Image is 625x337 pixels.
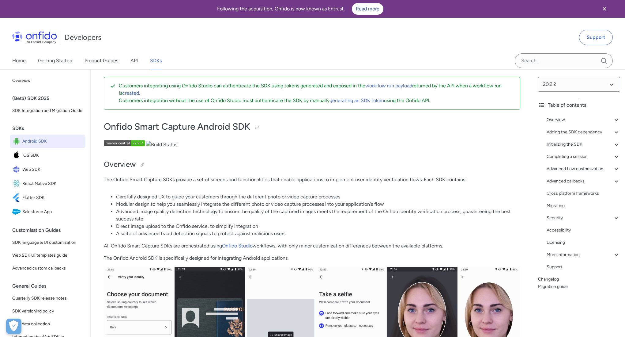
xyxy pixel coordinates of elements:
a: Migrating [547,202,620,209]
div: SDKs [12,122,88,135]
a: IconFlutter SDKFlutter SDK [10,191,85,205]
a: SDK versioning policy [10,305,85,317]
span: iOS SDK [22,151,83,160]
span: Flutter SDK [22,193,83,202]
img: Build Status [146,141,177,148]
p: Customers integrating using Onfido Studio can authenticate the SDK using tokens generated and exp... [119,82,515,97]
span: SDK language & UI customisation [12,239,83,246]
a: Getting Started [38,52,72,69]
a: Accessibility [547,227,620,234]
p: The Onfido Android SDK is specifically designed for integrating Android applications. [104,255,520,262]
span: React Native SDK [22,179,83,188]
a: Initializing the SDK [547,141,620,148]
span: Salesforce App [22,208,83,216]
span: Web SDK [22,165,83,174]
div: Table of contents [538,101,620,109]
img: IconWeb SDK [12,165,22,174]
div: Following the acquisition, Onfido is now known as Entrust. [7,3,593,15]
div: (Beta) SDK 2025 [12,92,88,105]
a: IconWeb SDKWeb SDK [10,163,85,176]
div: Cookie Preferences [6,319,21,334]
span: Advanced custom callbacks [12,265,83,272]
a: Web SDK UI templates guide [10,249,85,262]
a: Advanced callbacks [547,178,620,185]
img: IconiOS SDK [12,151,22,160]
li: Carefully designed UX to guide your customers through the different photo or video capture processes [116,193,520,201]
a: Quarterly SDK release notes [10,292,85,304]
a: Completing a session [547,153,620,160]
li: Modular design to help you seamlessly integrate the different photo or video capture processes in... [116,201,520,208]
a: workflow run payload [365,83,412,89]
span: Overview [12,77,83,84]
p: The Onfido Smart Capture SDKs provide a set of screens and functionalities that enable applicatio... [104,176,520,183]
a: Advanced custom callbacks [10,262,85,274]
a: Onfido Studio [222,243,253,249]
a: Security [547,214,620,222]
li: Direct image upload to the Onfido service, to simplify integration [116,223,520,230]
img: IconSalesforce App [12,208,22,216]
img: IconFlutter SDK [12,193,22,202]
a: Cross platform frameworks [547,190,620,197]
span: Android SDK [22,137,83,146]
a: API [130,52,138,69]
span: SDK data collection [12,320,83,328]
a: Product Guides [85,52,118,69]
p: All Onfido Smart Capture SDKs are orchestrated using workflows, with only minor customization dif... [104,242,520,250]
a: Overview [10,75,85,87]
a: SDK language & UI customisation [10,236,85,249]
h1: Developers [65,33,101,42]
div: Customisation Guides [12,224,88,236]
img: IconAndroid SDK [12,137,22,146]
p: Customers integration without the use of Onfido Studio must authenticate the SDK by manually usin... [119,97,515,104]
a: IconSalesforce AppSalesforce App [10,205,85,219]
img: Download [104,140,145,146]
span: SDK versioning policy [12,308,83,315]
a: created [122,90,139,96]
h1: Onfido Smart Capture Android SDK [104,121,520,133]
a: Home [12,52,26,69]
li: A suite of advanced fraud detection signals to protect against malicious users [116,230,520,237]
a: SDK Integration and Migration Guide [10,105,85,117]
img: Onfido Logo [12,31,57,44]
a: Changelog [538,276,620,283]
span: SDK Integration and Migration Guide [12,107,83,114]
a: More information [547,251,620,258]
a: generating an SDK token [329,98,384,103]
a: IconAndroid SDKAndroid SDK [10,135,85,148]
div: General Guides [12,280,88,292]
a: Support [547,263,620,271]
svg: Close banner [601,5,608,13]
a: Read more [352,3,383,15]
h2: Overview [104,159,520,170]
span: Quarterly SDK release notes [12,295,83,302]
a: Support [579,30,613,45]
a: SDK data collection [10,318,85,330]
li: Advanced image quality detection technology to ensure the quality of the captured images meets th... [116,208,520,223]
a: Overview [547,116,620,124]
a: IconiOS SDKiOS SDK [10,149,85,162]
span: Web SDK UI templates guide [12,252,83,259]
a: Adding the SDK dependency [547,128,620,136]
a: SDKs [150,52,162,69]
a: Licensing [547,239,620,246]
button: Close banner [593,1,616,17]
a: IconReact Native SDKReact Native SDK [10,177,85,190]
a: Advanced flow customization [547,165,620,173]
a: Migration guide [538,283,620,290]
img: IconReact Native SDK [12,179,22,188]
input: Onfido search input field [515,53,613,68]
button: Open Preferences [6,319,21,334]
